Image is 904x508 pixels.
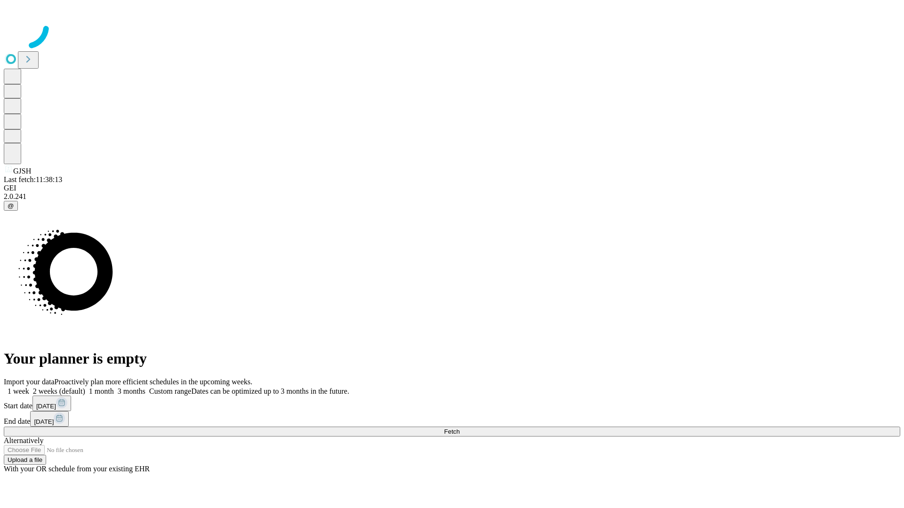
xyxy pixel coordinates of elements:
[36,403,56,410] span: [DATE]
[149,387,191,395] span: Custom range
[55,378,252,386] span: Proactively plan more efficient schedules in the upcoming weeks.
[4,184,900,192] div: GEI
[4,350,900,367] h1: Your planner is empty
[444,428,460,435] span: Fetch
[89,387,114,395] span: 1 month
[33,387,85,395] span: 2 weeks (default)
[30,411,69,427] button: [DATE]
[4,378,55,386] span: Import your data
[4,411,900,427] div: End date
[4,465,150,473] span: With your OR schedule from your existing EHR
[4,427,900,437] button: Fetch
[4,396,900,411] div: Start date
[4,437,43,444] span: Alternatively
[191,387,349,395] span: Dates can be optimized up to 3 months in the future.
[13,167,31,175] span: GJSH
[8,202,14,209] span: @
[34,418,54,425] span: [DATE]
[118,387,145,395] span: 3 months
[32,396,71,411] button: [DATE]
[4,201,18,211] button: @
[4,192,900,201] div: 2.0.241
[8,387,29,395] span: 1 week
[4,455,46,465] button: Upload a file
[4,175,62,183] span: Last fetch: 11:38:13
